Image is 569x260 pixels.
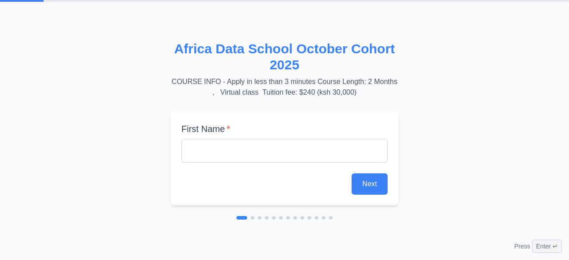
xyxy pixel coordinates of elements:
[181,123,388,135] label: First Name
[532,240,562,253] span: Enter ↵
[171,76,398,98] p: COURSE INFO - Apply in less than 3 minutes Course Length: 2 Months , Virtual class Tuition fee: $...
[171,41,398,73] h2: Africa Data School October Cohort 2025
[514,240,562,253] div: Press
[352,173,388,195] button: Next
